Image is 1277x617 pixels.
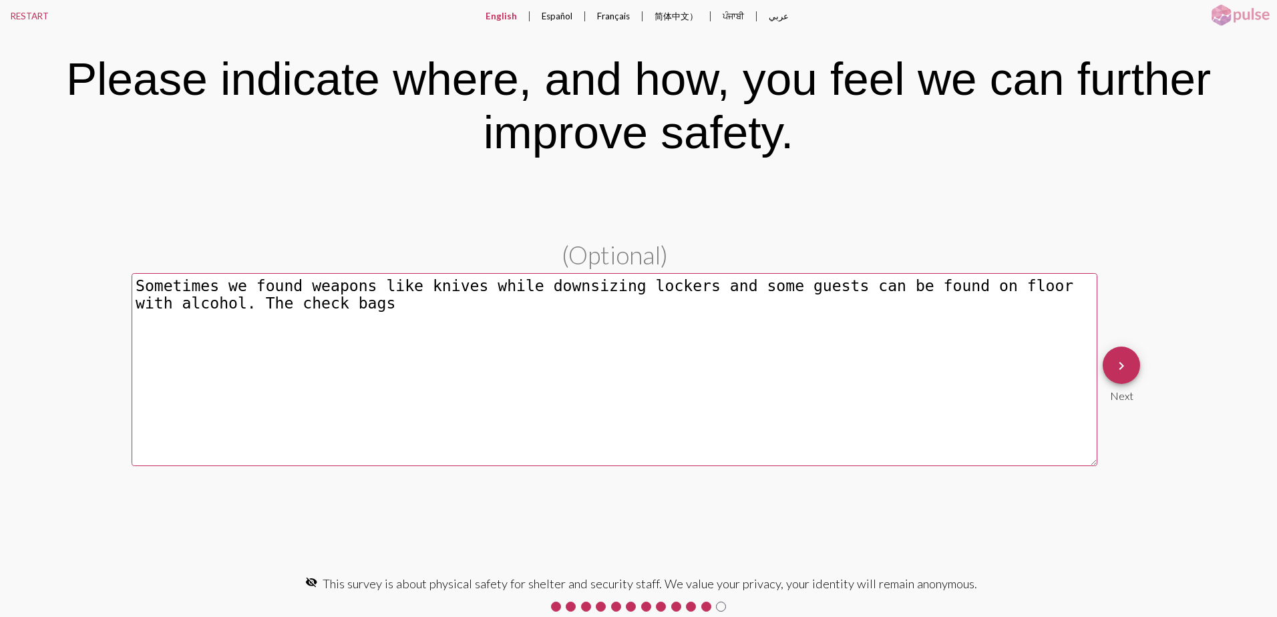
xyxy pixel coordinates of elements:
div: Next [1103,384,1140,402]
span: This survey is about physical safety for shelter and security staff. We value your privacy, your ... [323,576,977,591]
mat-icon: keyboard_arrow_right [1113,358,1129,374]
img: pulsehorizontalsmall.png [1207,3,1274,27]
mat-icon: visibility_off [305,576,317,588]
span: (Optional) [562,240,668,270]
div: Please indicate where, and how, you feel we can further improve safety. [19,52,1259,159]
